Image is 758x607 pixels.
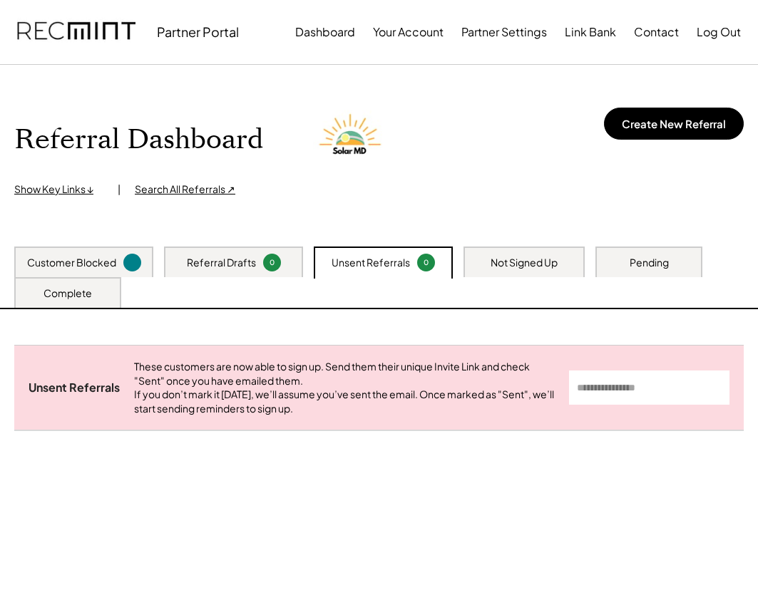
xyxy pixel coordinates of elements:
[295,18,355,46] button: Dashboard
[43,286,92,301] div: Complete
[118,182,121,197] div: |
[491,256,558,270] div: Not Signed Up
[634,18,679,46] button: Contact
[14,123,263,157] h1: Referral Dashboard
[461,18,547,46] button: Partner Settings
[14,182,103,197] div: Show Key Links ↓
[187,256,256,270] div: Referral Drafts
[17,8,135,56] img: recmint-logotype%403x.png
[313,100,391,179] img: Solar%20MD%20LOgo.png
[135,182,235,197] div: Search All Referrals ↗
[134,360,555,415] div: These customers are now able to sign up. Send them their unique Invite Link and check "Sent" once...
[630,256,669,270] div: Pending
[265,257,279,268] div: 0
[373,18,444,46] button: Your Account
[419,257,433,268] div: 0
[29,380,120,395] div: Unsent Referrals
[565,18,616,46] button: Link Bank
[332,256,410,270] div: Unsent Referrals
[604,108,744,140] button: Create New Referral
[157,24,239,40] div: Partner Portal
[697,18,741,46] button: Log Out
[27,256,116,270] div: Customer Blocked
